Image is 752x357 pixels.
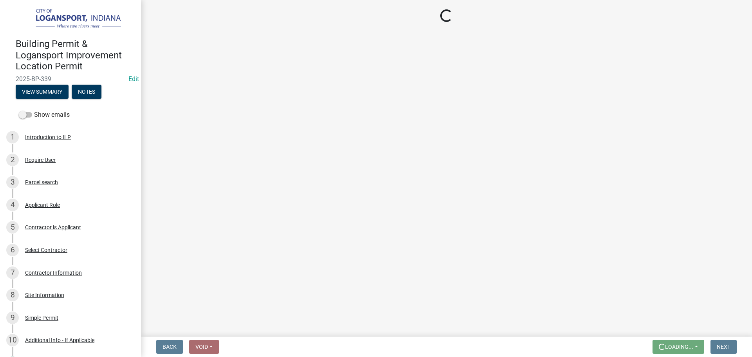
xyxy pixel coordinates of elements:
a: Edit [128,75,139,83]
div: 7 [6,266,19,279]
div: 1 [6,131,19,143]
button: Back [156,340,183,354]
div: Select Contractor [25,247,67,253]
div: Additional Info - If Applicable [25,337,94,343]
span: 2025-BP-339 [16,75,125,83]
button: View Summary [16,85,69,99]
div: Site Information [25,292,64,298]
button: Notes [72,85,101,99]
div: Introduction to ILP [25,134,71,140]
div: Require User [25,157,56,163]
h4: Building Permit & Logansport Improvement Location Permit [16,38,135,72]
img: City of Logansport, Indiana [16,8,128,30]
button: Loading... [653,340,704,354]
div: 9 [6,312,19,324]
span: Loading... [665,344,693,350]
div: Applicant Role [25,202,60,208]
div: 10 [6,334,19,346]
div: Contractor Information [25,270,82,275]
div: Simple Permit [25,315,58,321]
span: Void [195,344,208,350]
button: Void [189,340,219,354]
div: Parcel search [25,179,58,185]
span: Back [163,344,177,350]
wm-modal-confirm: Summary [16,89,69,95]
wm-modal-confirm: Edit Application Number [128,75,139,83]
wm-modal-confirm: Notes [72,89,101,95]
span: Next [717,344,730,350]
div: 3 [6,176,19,188]
div: Contractor is Applicant [25,225,81,230]
div: 6 [6,244,19,256]
div: 8 [6,289,19,301]
button: Next [710,340,737,354]
div: 5 [6,221,19,234]
div: 2 [6,154,19,166]
label: Show emails [19,110,70,120]
div: 4 [6,199,19,211]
